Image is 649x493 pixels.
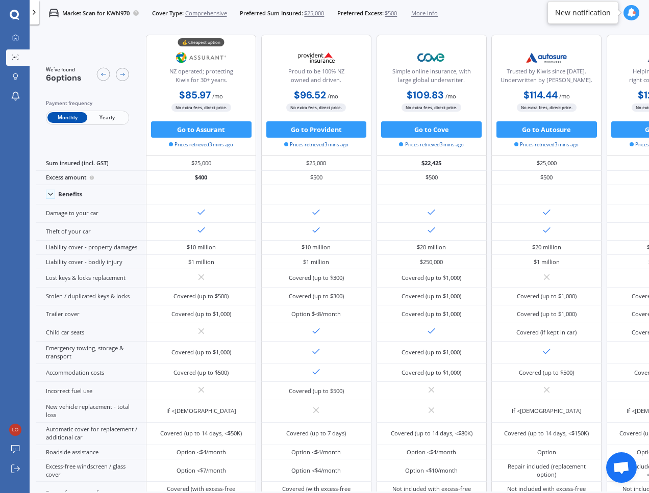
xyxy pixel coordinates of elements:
[519,369,574,377] div: Covered (up to $500)
[523,89,558,101] b: $114.44
[516,328,577,336] div: Covered (if kept in car)
[405,466,458,475] div: Option <$10/month
[174,47,229,68] img: Assurant.png
[212,92,223,100] span: / mo
[517,103,577,111] span: No extra fees, direct price.
[178,38,224,46] div: 💰 Cheapest option
[407,448,456,456] div: Option <$4/month
[36,305,146,323] div: Trailer cover
[411,9,438,17] span: More info
[289,387,344,395] div: Covered (up to $500)
[377,171,487,185] div: $500
[402,274,461,282] div: Covered (up to $1,000)
[402,292,461,300] div: Covered (up to $1,000)
[284,141,348,148] span: Prices retrieved 3 mins ago
[36,382,146,400] div: Incorrect fuel use
[381,121,482,138] button: Go to Cove
[286,103,346,111] span: No extra fees, direct price.
[304,9,324,17] span: $25,000
[286,429,346,437] div: Covered (up to 7 days)
[328,92,338,100] span: / mo
[420,258,443,266] div: $250,000
[187,243,216,251] div: $10 million
[36,400,146,423] div: New vehicle replacement - total loss
[177,448,226,456] div: Option <$4/month
[491,171,602,185] div: $500
[240,9,303,17] span: Preferred Sum Insured:
[87,112,127,123] span: Yearly
[151,121,252,138] button: Go to Assurant
[532,243,561,251] div: $20 million
[402,310,461,318] div: Covered (up to $1,000)
[496,121,597,138] button: Go to Autosure
[289,274,344,282] div: Covered (up to $300)
[9,424,21,436] img: 1e5025daadc492c1aa648c057713360d
[303,258,329,266] div: $1 million
[152,9,184,17] span: Cover Type:
[291,310,341,318] div: Option $<8/month
[169,141,233,148] span: Prices retrieved 3 mins ago
[36,445,146,459] div: Roadside assistance
[383,67,479,88] div: Simple online insurance, with large global underwriter.
[405,47,459,68] img: Cove.webp
[160,429,242,437] div: Covered (up to 14 days, <$50K)
[49,8,59,18] img: car.f15378c7a67c060ca3f3.svg
[402,103,461,111] span: No extra fees, direct price.
[46,99,129,108] div: Payment frequency
[188,258,214,266] div: $1 million
[36,459,146,482] div: Excess-free windscreen / glass cover
[153,67,249,88] div: NZ operated; protecting Kiwis for 30+ years.
[497,462,595,479] div: Repair included (replacement option)
[291,466,341,475] div: Option <$4/month
[498,67,594,88] div: Trusted by Kiwis since [DATE]. Underwritten by [PERSON_NAME].
[294,89,326,101] b: $96.52
[36,423,146,445] div: Automatic cover for replacement / additional car
[171,348,231,356] div: Covered (up to $1,000)
[555,8,611,18] div: New notification
[36,342,146,364] div: Emergency towing, storage & transport
[46,66,82,73] span: We've found
[519,47,573,68] img: Autosure.webp
[377,156,487,170] div: $22,425
[36,269,146,287] div: Lost keys & locks replacement
[261,171,371,185] div: $500
[177,466,226,475] div: Option <$7/month
[62,9,130,17] p: Market Scan for KWN970
[179,89,211,101] b: $85.97
[337,9,384,17] span: Preferred Excess:
[261,156,371,170] div: $25,000
[559,92,570,100] span: / mo
[36,223,146,241] div: Theft of your car
[534,258,560,266] div: $1 million
[36,204,146,222] div: Damage to your car
[36,255,146,269] div: Liability cover - bodily injury
[36,241,146,255] div: Liability cover - property damages
[36,364,146,382] div: Accommodation costs
[512,407,582,415] div: If <[DEMOGRAPHIC_DATA]
[36,323,146,341] div: Child car seats
[504,429,589,437] div: Covered (up to 14 days, <$150K)
[266,121,367,138] button: Go to Provident
[402,348,461,356] div: Covered (up to $1,000)
[417,243,446,251] div: $20 million
[185,9,227,17] span: Comprehensive
[407,89,444,101] b: $109.83
[606,452,637,483] a: Open chat
[58,191,83,198] div: Benefits
[146,156,256,170] div: $25,000
[391,429,472,437] div: Covered (up to 14 days, <$80K)
[517,310,577,318] div: Covered (up to $1,000)
[491,156,602,170] div: $25,000
[268,67,364,88] div: Proud to be 100% NZ owned and driven.
[146,171,256,185] div: $400
[399,141,463,148] span: Prices retrieved 3 mins ago
[36,156,146,170] div: Sum insured (incl. GST)
[537,448,556,456] div: Option
[514,141,579,148] span: Prices retrieved 3 mins ago
[47,112,87,123] span: Monthly
[173,292,229,300] div: Covered (up to $500)
[517,292,577,300] div: Covered (up to $1,000)
[289,47,343,68] img: Provident.png
[46,72,82,83] span: 6 options
[289,292,344,300] div: Covered (up to $300)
